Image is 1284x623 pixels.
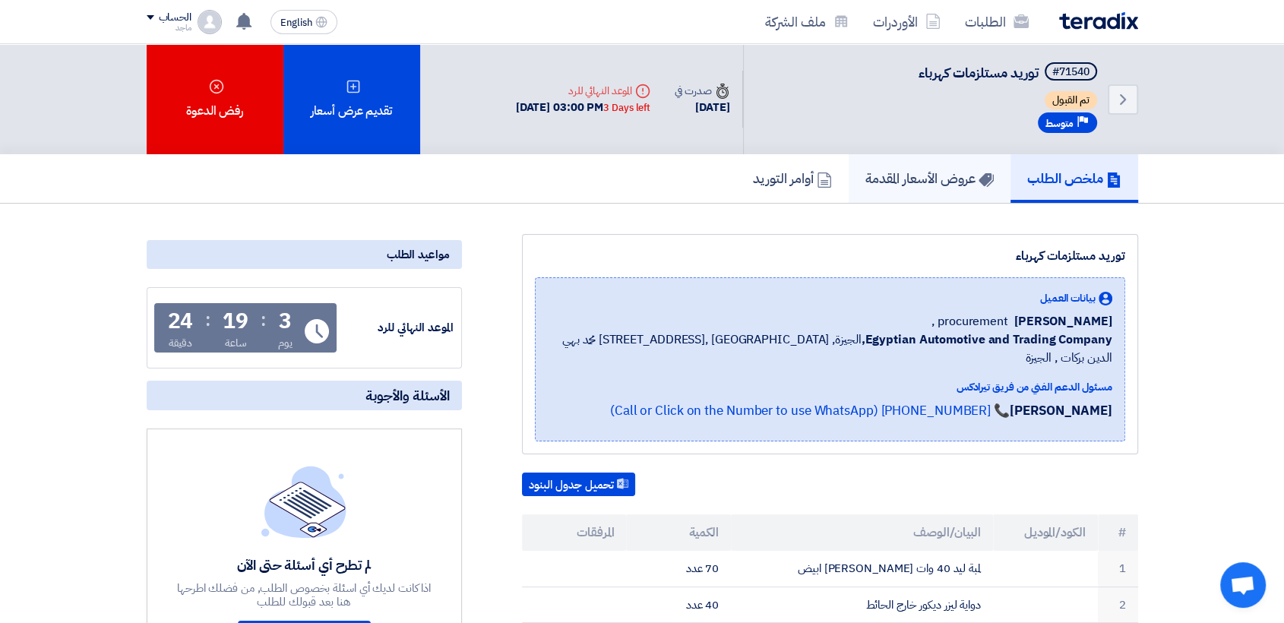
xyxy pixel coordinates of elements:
[919,62,1039,83] span: توريد مستلزمات كهرباء
[1014,312,1112,330] span: [PERSON_NAME]
[861,330,1112,349] b: Egyptian Automotive and Trading Company,
[953,4,1041,40] a: الطلبات
[535,247,1125,265] div: توريد مستلزمات كهرباء
[548,330,1112,367] span: الجيزة, [GEOGRAPHIC_DATA] ,[STREET_ADDRESS] محمد بهي الدين بركات , الجيزة
[147,44,283,154] div: رفض الدعوة
[175,581,433,609] div: اذا كانت لديك أي اسئلة بخصوص الطلب, من فضلك اطرحها هنا بعد قبولك للطلب
[1220,562,1266,608] div: Open chat
[283,44,420,154] div: تقديم عرض أسعار
[280,17,312,28] span: English
[223,311,248,332] div: 19
[270,10,337,34] button: English
[169,335,192,351] div: دقيقة
[849,154,1010,203] a: عروض الأسعار المقدمة
[168,311,194,332] div: 24
[261,466,346,537] img: empty_state_list.svg
[516,83,650,99] div: الموعد النهائي للرد
[175,556,433,574] div: لم تطرح أي أسئلة حتى الآن
[1010,401,1112,420] strong: [PERSON_NAME]
[1098,514,1138,551] th: #
[626,551,731,587] td: 70 عدد
[1045,91,1097,109] span: تم القبول
[675,99,729,116] div: [DATE]
[278,335,293,351] div: يوم
[1059,12,1138,30] img: Teradix logo
[1052,67,1090,77] div: #71540
[1045,116,1074,131] span: متوسط
[1098,551,1138,587] td: 1
[753,4,861,40] a: ملف الشركة
[736,154,849,203] a: أوامر التوريد
[1098,587,1138,623] td: 2
[603,100,650,115] div: 3 Days left
[279,311,292,332] div: 3
[548,379,1112,395] div: مسئول الدعم الفني من فريق تيرادكس
[610,401,1010,420] a: 📞 [PHONE_NUMBER] (Call or Click on the Number to use WhatsApp)
[919,62,1100,84] h5: توريد مستلزمات كهرباء
[205,306,210,334] div: :
[147,24,191,32] div: ماجد
[731,514,993,551] th: البيان/الوصف
[198,10,222,34] img: profile_test.png
[931,312,1008,330] span: procurement ,
[522,514,627,551] th: المرفقات
[731,551,993,587] td: لمبة ليد 40 وات [PERSON_NAME] ابيض
[861,4,953,40] a: الأوردرات
[865,169,994,187] h5: عروض الأسعار المقدمة
[731,587,993,623] td: دواية ليزر ديكور خارج الحائط
[522,473,635,497] button: تحميل جدول البنود
[225,335,247,351] div: ساعة
[626,514,731,551] th: الكمية
[675,83,729,99] div: صدرت في
[1027,169,1121,187] h5: ملخص الطلب
[159,11,191,24] div: الحساب
[1010,154,1138,203] a: ملخص الطلب
[753,169,832,187] h5: أوامر التوريد
[1040,290,1096,306] span: بيانات العميل
[261,306,266,334] div: :
[365,387,450,404] span: الأسئلة والأجوبة
[147,240,462,269] div: مواعيد الطلب
[626,587,731,623] td: 40 عدد
[340,319,454,337] div: الموعد النهائي للرد
[993,514,1098,551] th: الكود/الموديل
[516,99,650,116] div: [DATE] 03:00 PM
